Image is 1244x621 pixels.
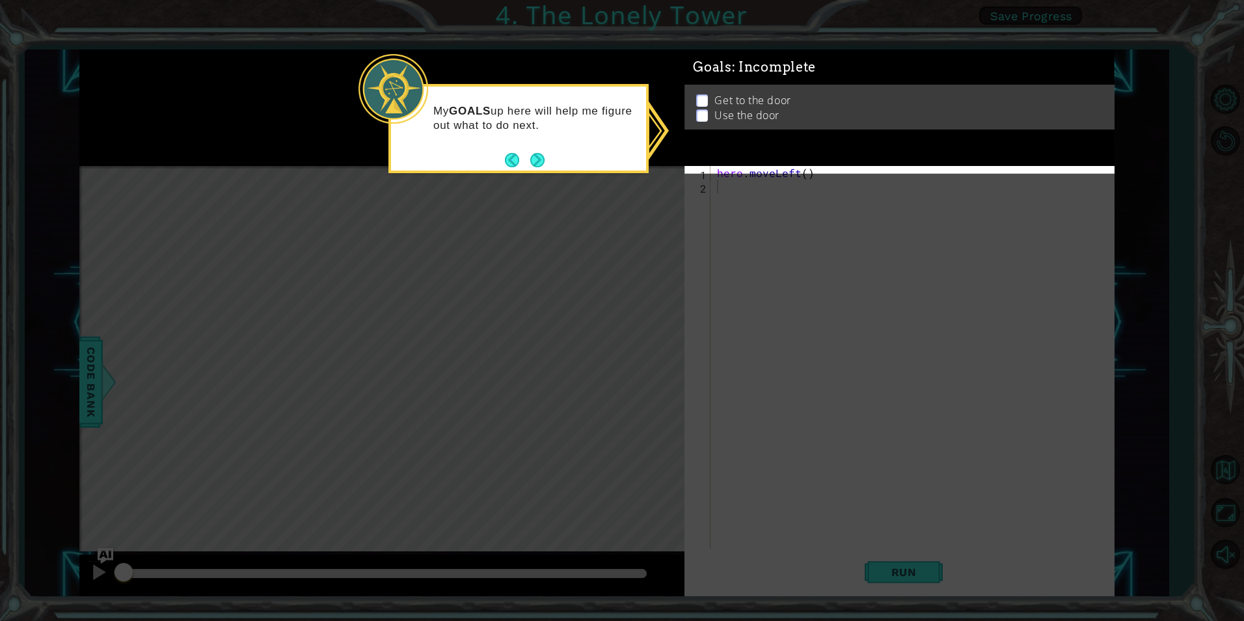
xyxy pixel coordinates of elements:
button: Back [505,153,530,167]
p: Get to the door [714,89,791,103]
p: Use the door [714,104,779,118]
button: Next [528,150,547,169]
span: : Incomplete [732,55,816,70]
p: My up here will help me figure out what to do next. [433,104,637,133]
span: Goals [693,55,816,71]
div: 1 [687,168,710,182]
strong: GOALS [449,105,491,117]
